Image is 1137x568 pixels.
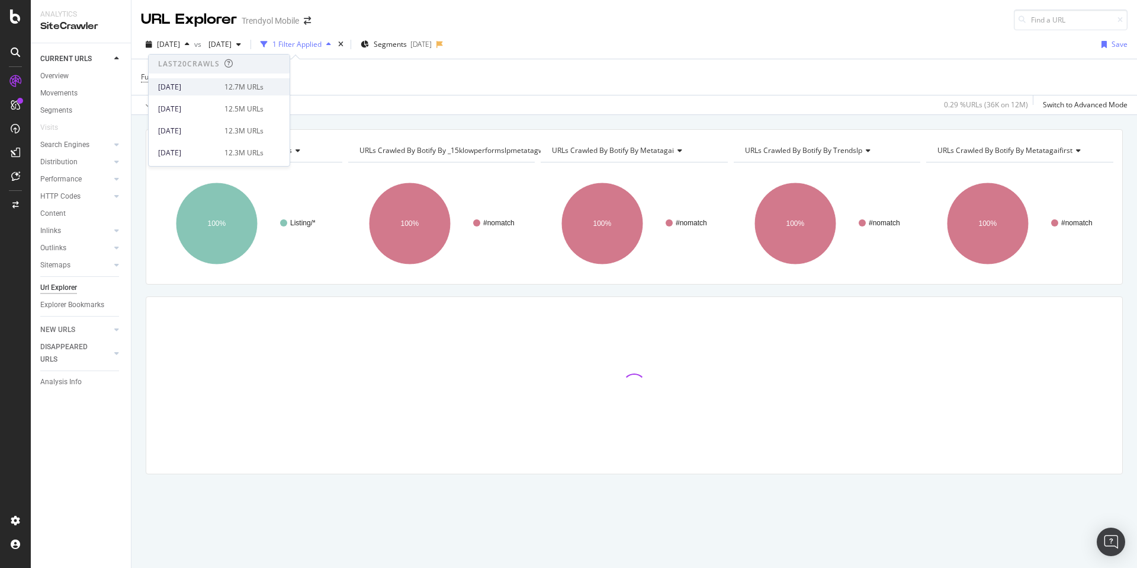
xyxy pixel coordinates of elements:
[40,87,123,100] a: Movements
[40,324,111,336] a: NEW URLS
[734,172,921,275] svg: A chart.
[194,39,204,49] span: vs
[937,145,1072,155] span: URLs Crawled By Botify By metatagaifirst
[1112,39,1128,49] div: Save
[40,104,72,117] div: Segments
[743,141,910,160] h4: URLs Crawled By Botify By trendslp
[400,219,419,228] text: 100%
[141,72,167,82] span: Full URL
[256,35,336,54] button: 1 Filter Applied
[40,53,111,65] a: CURRENT URLS
[357,141,567,160] h4: URLs Crawled By Botify By _15klowperformslpmetatagwai
[40,282,77,294] div: Url Explorer
[40,122,58,134] div: Visits
[40,299,123,311] a: Explorer Bookmarks
[40,190,81,203] div: HTTP Codes
[40,70,123,82] a: Overview
[204,39,232,49] span: 2025 May. 4th
[1097,528,1125,556] div: Open Intercom Messenger
[40,173,111,186] a: Performance
[786,219,804,228] text: 100%
[40,242,111,254] a: Outlinks
[157,39,180,49] span: 2025 May. 18th
[158,59,220,69] div: Last 20 Crawls
[224,82,264,92] div: 12.7M URLs
[40,20,121,33] div: SiteCrawler
[40,376,82,388] div: Analysis Info
[40,208,66,220] div: Content
[979,219,997,228] text: 100%
[40,242,66,254] div: Outlinks
[356,35,436,54] button: Segments[DATE]
[208,219,226,228] text: 100%
[541,172,728,275] svg: A chart.
[40,139,111,151] a: Search Engines
[40,122,70,134] a: Visits
[40,53,92,65] div: CURRENT URLS
[40,324,75,336] div: NEW URLS
[1038,95,1128,114] button: Switch to Advanced Mode
[1014,9,1128,30] input: Find a URL
[40,173,82,186] div: Performance
[926,172,1113,275] svg: A chart.
[1043,100,1128,110] div: Switch to Advanced Mode
[204,35,246,54] button: [DATE]
[272,39,322,49] div: 1 Filter Applied
[374,39,407,49] span: Segments
[40,9,121,20] div: Analytics
[224,104,264,114] div: 12.5M URLs
[141,9,237,30] div: URL Explorer
[483,219,515,227] text: #nomatch
[40,341,111,366] a: DISAPPEARED URLS
[40,259,70,272] div: Sitemaps
[40,282,123,294] a: Url Explorer
[348,172,535,275] svg: A chart.
[40,156,111,168] a: Distribution
[304,17,311,25] div: arrow-right-arrow-left
[40,87,78,100] div: Movements
[224,148,264,158] div: 12.3M URLs
[40,225,61,237] div: Inlinks
[40,156,78,168] div: Distribution
[40,70,69,82] div: Overview
[745,145,862,155] span: URLs Crawled By Botify By trendslp
[158,104,217,114] div: [DATE]
[676,219,707,227] text: #nomatch
[40,139,89,151] div: Search Engines
[40,259,111,272] a: Sitemaps
[40,376,123,388] a: Analysis Info
[141,35,194,54] button: [DATE]
[944,100,1028,110] div: 0.29 % URLs ( 36K on 12M )
[1097,35,1128,54] button: Save
[158,148,217,158] div: [DATE]
[40,190,111,203] a: HTTP Codes
[40,208,123,220] a: Content
[593,219,612,228] text: 100%
[40,341,100,366] div: DISAPPEARED URLS
[158,82,217,92] div: [DATE]
[410,39,432,49] div: [DATE]
[155,172,342,275] svg: A chart.
[336,39,346,50] div: times
[550,141,717,160] h4: URLs Crawled By Botify By metatagai
[242,15,299,27] div: Trendyol Mobile
[141,95,175,114] button: Apply
[158,126,217,136] div: [DATE]
[224,126,264,136] div: 12.3M URLs
[935,141,1103,160] h4: URLs Crawled By Botify By metatagaifirst
[869,219,900,227] text: #nomatch
[290,219,316,227] text: Listing/*
[40,225,111,237] a: Inlinks
[1061,219,1093,227] text: #nomatch
[40,299,104,311] div: Explorer Bookmarks
[552,145,674,155] span: URLs Crawled By Botify By metatagai
[40,104,123,117] a: Segments
[359,145,550,155] span: URLs Crawled By Botify By _15klowperformslpmetatagwai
